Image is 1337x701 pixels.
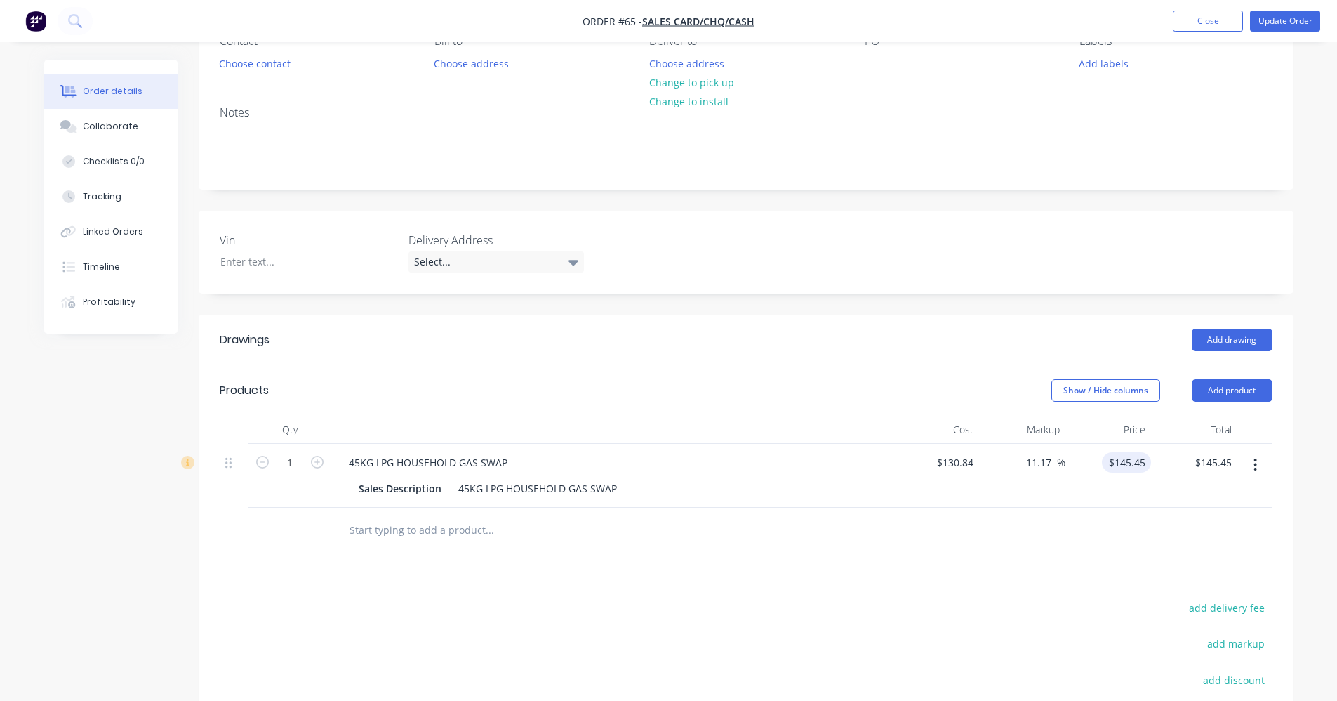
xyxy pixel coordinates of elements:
[1057,454,1065,471] span: %
[1200,634,1272,653] button: add markup
[1051,379,1160,402] button: Show / Hide columns
[211,53,298,72] button: Choose contact
[641,92,736,111] button: Change to install
[408,232,584,249] label: Delivery Address
[1151,416,1237,444] div: Total
[44,74,178,109] button: Order details
[1072,53,1136,72] button: Add labels
[220,232,395,249] label: Vin
[1065,416,1152,444] div: Price
[408,251,584,273] div: Select...
[83,120,138,133] div: Collaborate
[220,106,1272,119] div: Notes
[44,179,178,214] button: Tracking
[641,53,731,72] button: Choose address
[83,155,145,168] div: Checklists 0/0
[979,416,1065,444] div: Markup
[220,34,412,48] div: Contact
[83,190,121,203] div: Tracking
[865,34,1057,48] div: PO
[44,249,178,284] button: Timeline
[1250,11,1320,32] button: Update Order
[427,53,517,72] button: Choose address
[83,85,142,98] div: Order details
[642,15,754,28] a: SALES CARD/CHQ/CASH
[1173,11,1243,32] button: Close
[44,109,178,144] button: Collaborate
[1182,598,1272,617] button: add delivery fee
[83,296,135,308] div: Profitability
[1192,379,1272,402] button: Add product
[220,332,270,348] div: Drawings
[338,452,519,473] div: 45KG LPG HOUSEHOLD GAS SWAP
[353,478,447,499] div: Sales Description
[1192,329,1272,351] button: Add drawing
[583,15,642,28] span: Order #65 -
[641,73,741,92] button: Change to pick up
[1079,34,1272,48] div: Labels
[453,478,623,499] div: 45KG LPG HOUSEHOLD GAS SWAP
[44,144,178,179] button: Checklists 0/0
[220,382,269,399] div: Products
[248,416,332,444] div: Qty
[1196,670,1272,689] button: add discount
[649,34,842,48] div: Deliver to
[349,516,630,544] input: Start typing to add a product...
[44,284,178,320] button: Profitability
[434,34,627,48] div: Bill to
[83,225,143,238] div: Linked Orders
[893,416,980,444] div: Cost
[25,11,46,32] img: Factory
[44,214,178,249] button: Linked Orders
[83,261,120,273] div: Timeline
